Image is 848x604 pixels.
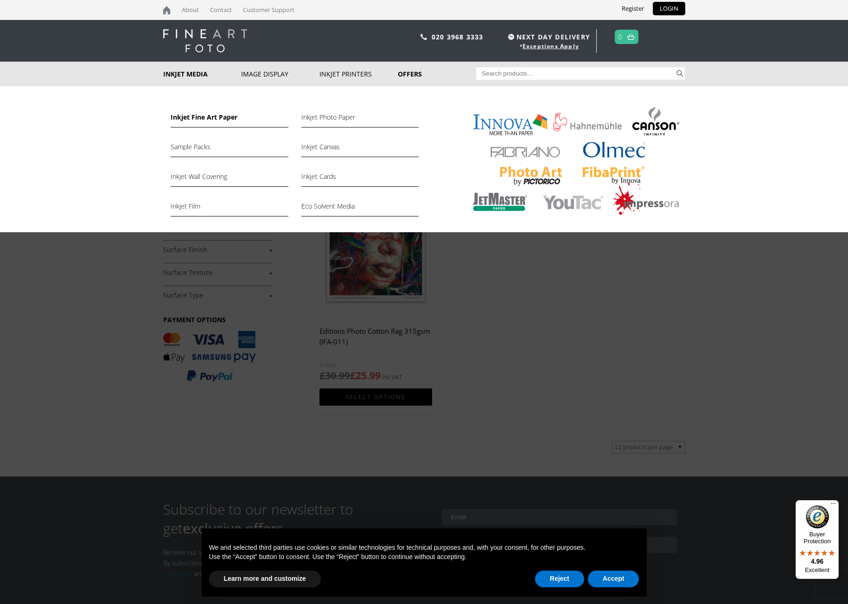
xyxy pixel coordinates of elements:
[476,67,675,80] input: Search products…
[171,141,288,157] a: Sample Packs
[163,62,242,86] a: Inkjet Media
[194,521,654,604] div: Notice
[319,62,398,86] a: Inkjet Printers
[209,543,639,553] p: We and selected third parties use cookies or similar technologies for technical purposes and, wit...
[535,571,584,587] button: Reject
[796,566,839,574] p: Excellent
[209,553,639,562] p: Use the “Accept” button to consent. Use the “Reject” button to continue without accepting.
[615,2,651,15] a: Register
[806,505,829,528] img: Trusted Shops Trustmark
[241,62,319,86] a: Image Display
[811,558,823,565] span: 4.96
[461,105,685,221] img: Inkjet-Media_brands-from-fine-art-foto-3.jpg
[171,112,288,127] a: Inkjet Fine Art Paper
[508,34,514,40] img: time.svg
[675,67,685,80] button: Search
[171,171,288,187] a: Inkjet Wall Covering
[796,531,839,545] p: Buyer Protection
[301,112,419,127] a: Inkjet Photo Paper
[588,571,639,587] button: Accept
[796,500,839,579] button: Trusted Shops TrustmarkBuyer Protection4.96Excellent
[209,571,321,587] button: Learn more and customize
[171,201,288,216] a: Inkjet Film
[163,29,247,52] img: logo-white.svg
[523,42,579,50] a: Exceptions Apply
[828,500,839,511] button: Menu
[618,30,622,44] a: 0
[301,141,419,157] a: Inkjet Canvas
[653,2,685,15] a: LOGIN
[301,201,419,216] a: Eco Solvent Media
[627,34,634,40] img: basket.svg
[506,32,590,42] span: NEXT DAY DELIVERY
[301,171,419,187] a: Inkjet Cards
[421,34,427,40] img: phone.svg
[432,32,484,41] a: 020 3968 3333
[398,62,476,86] a: Offers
